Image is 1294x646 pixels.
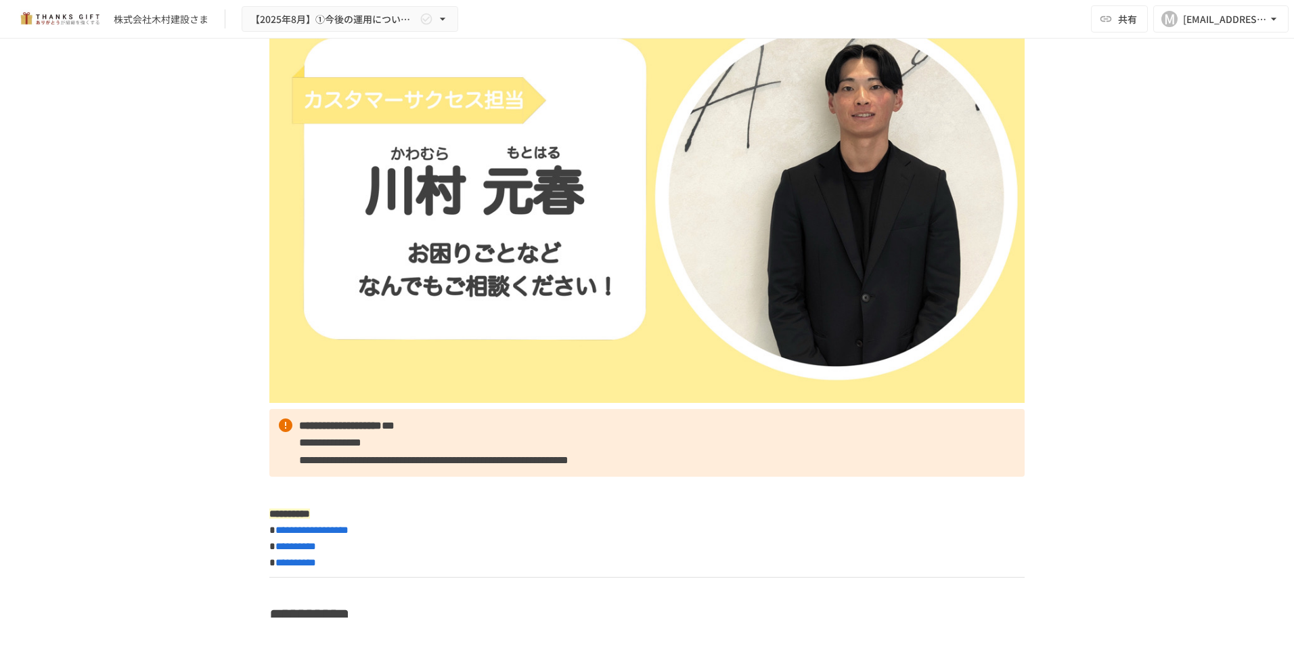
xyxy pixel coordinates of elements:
[1153,5,1289,33] button: M[EMAIL_ADDRESS][DOMAIN_NAME]
[1183,11,1267,28] div: [EMAIL_ADDRESS][DOMAIN_NAME]
[1091,5,1148,33] button: 共有
[16,8,103,30] img: mMP1OxWUAhQbsRWCurg7vIHe5HqDpP7qZo7fRoNLXQh
[1118,12,1137,26] span: 共有
[114,12,208,26] div: 株式会社木村建設さま
[1161,11,1178,27] div: M
[250,11,417,28] span: 【2025年8月】①今後の運用についてのご案内/THANKS GIFTキックオフMTG
[242,6,458,33] button: 【2025年8月】①今後の運用についてのご案内/THANKS GIFTキックオフMTG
